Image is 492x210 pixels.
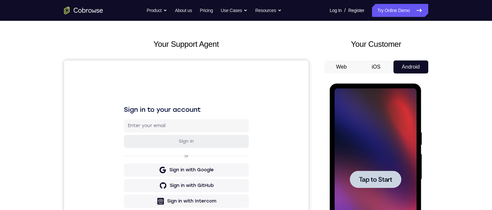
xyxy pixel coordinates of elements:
[29,93,62,99] span: Tap to Start
[60,150,185,163] button: Sign in with Zendesk
[110,168,156,173] a: Create a new account
[175,4,192,17] a: About us
[255,4,282,17] button: Resources
[60,119,185,132] button: Sign in with GitHub
[344,7,346,14] span: /
[64,7,103,14] a: Go to the home page
[119,93,126,98] p: or
[105,106,150,113] div: Sign in with Google
[372,4,428,17] a: Try Online Demo
[359,60,393,73] button: iOS
[104,153,152,160] div: Sign in with Zendesk
[60,168,185,173] p: Don't have an account?
[393,60,428,73] button: Android
[324,60,359,73] button: Web
[60,134,185,147] button: Sign in with Intercom
[60,103,185,116] button: Sign in with Google
[221,4,247,17] button: Use Cases
[103,138,152,144] div: Sign in with Intercom
[106,122,150,128] div: Sign in with GitHub
[330,4,342,17] a: Log In
[324,38,428,50] h2: Your Customer
[20,87,72,104] button: Tap to Start
[348,4,364,17] a: Register
[64,38,309,50] h2: Your Support Agent
[147,4,167,17] button: Product
[200,4,213,17] a: Pricing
